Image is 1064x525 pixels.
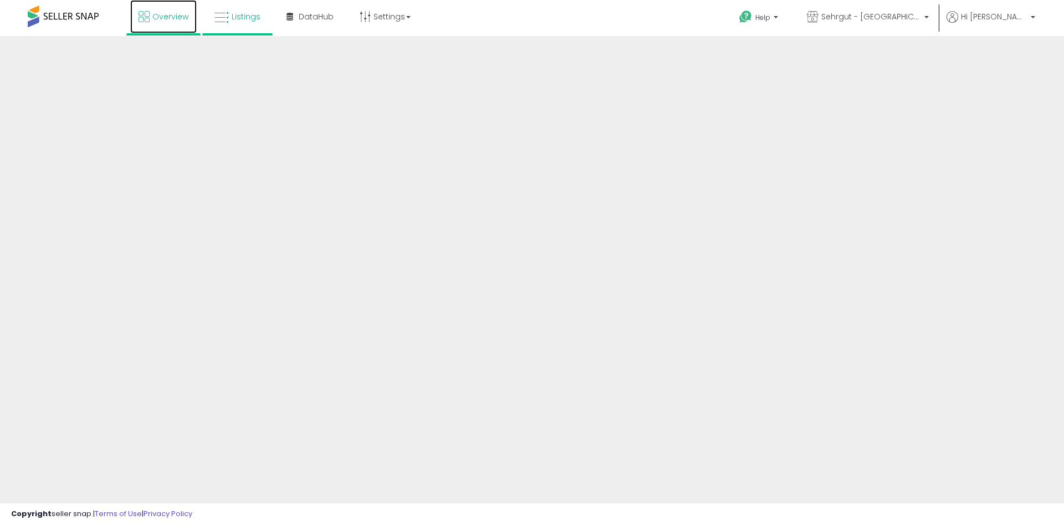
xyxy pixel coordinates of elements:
[299,11,334,22] span: DataHub
[232,11,260,22] span: Listings
[821,11,921,22] span: Sehrgut - [GEOGRAPHIC_DATA]
[730,2,789,36] a: Help
[739,10,753,24] i: Get Help
[755,13,770,22] span: Help
[152,11,188,22] span: Overview
[961,11,1027,22] span: Hi [PERSON_NAME]
[947,11,1035,36] a: Hi [PERSON_NAME]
